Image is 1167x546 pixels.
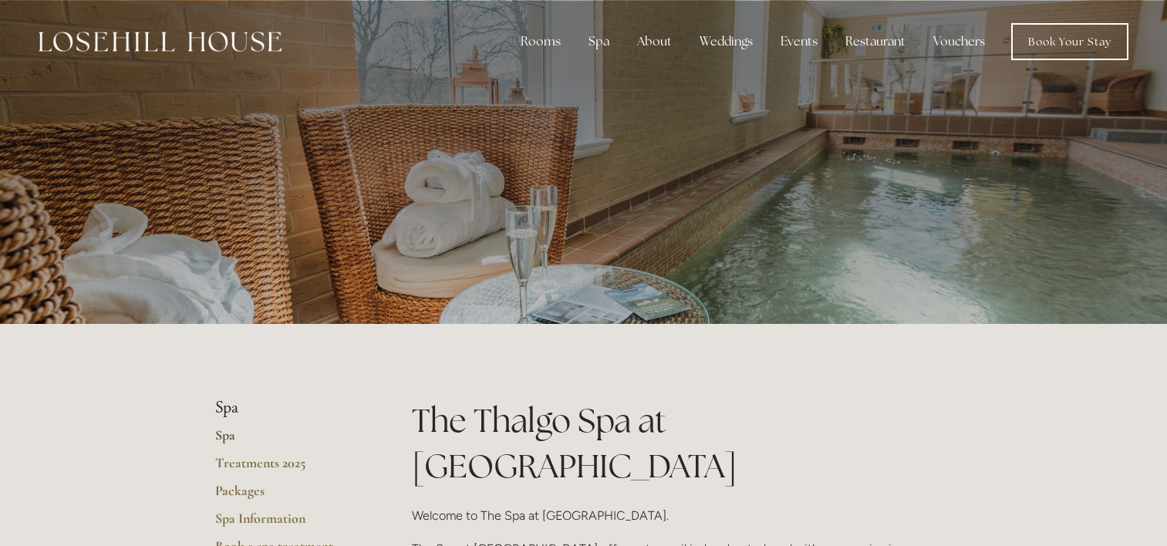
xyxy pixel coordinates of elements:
[39,32,282,52] img: Losehill House
[625,26,684,57] div: About
[508,26,573,57] div: Rooms
[215,510,363,538] a: Spa Information
[576,26,622,57] div: Spa
[412,505,953,526] p: Welcome to The Spa at [GEOGRAPHIC_DATA].
[215,398,363,418] li: Spa
[215,426,363,454] a: Spa
[833,26,918,57] div: Restaurant
[412,398,953,489] h1: The Thalgo Spa at [GEOGRAPHIC_DATA]
[215,482,363,510] a: Packages
[921,26,997,57] a: Vouchers
[1011,23,1128,60] a: Book Your Stay
[687,26,765,57] div: Weddings
[215,454,363,482] a: Treatments 2025
[768,26,830,57] div: Events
